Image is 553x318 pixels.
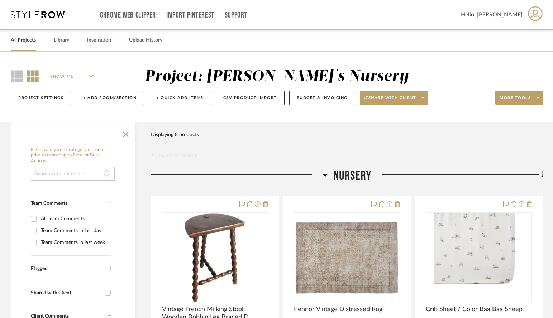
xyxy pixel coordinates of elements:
button: CSV Product Import [216,91,285,105]
button: + Quick Add Items [149,91,211,105]
a: Inspiration [87,35,111,45]
button: More tools [495,91,543,105]
div: Team Comments in last day [41,225,110,236]
div: Displaying 8 products [151,127,199,142]
a: Library [54,35,69,45]
img: Crib Sheet / Color Baa Baa Sheep [434,213,524,303]
a: Chrome Web Clipper [100,12,156,18]
h6: Filter by keyword, category or name prior to exporting to Excel or Bulk Actions [31,147,115,164]
div: Team Comments in last week [41,237,110,248]
a: Support [225,12,247,18]
span: Crib Sheet / Color Baa Baa Sheep [426,305,523,313]
span: Pennor Vintage Distressed Rug [294,305,382,313]
span: Nursery [333,168,371,184]
button: Reorder Rooms [151,151,197,159]
button: + Add Room/Section [76,91,144,105]
a: Upload History [129,35,162,45]
div: Shared with Client [31,290,101,296]
span: More tools [500,95,531,106]
span: Share with client [364,95,416,106]
div: Flagged [31,266,101,272]
input: Search within 8 results [31,167,115,181]
span: Hello, [PERSON_NAME] [461,10,523,19]
button: Share with client [360,91,429,105]
a: Import Pinterest [166,12,214,18]
a: All Projects [11,35,36,45]
button: Project Settings [11,91,71,105]
span: Team Comments [31,201,67,206]
button: Close [119,126,133,140]
div: All Team Comments [41,213,110,225]
span: Reorder Rooms [159,151,197,159]
button: Budget & Invoicing [289,91,355,105]
div: Project: [PERSON_NAME]'s Nursery [145,69,409,84]
img: Pennor Vintage Distressed Rug [295,221,399,294]
img: Vintage French Milking Stool Wooden Bobbin Leg Braced D Shaped Seat Stand Table Rustic Rural Tabo... [170,213,260,303]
